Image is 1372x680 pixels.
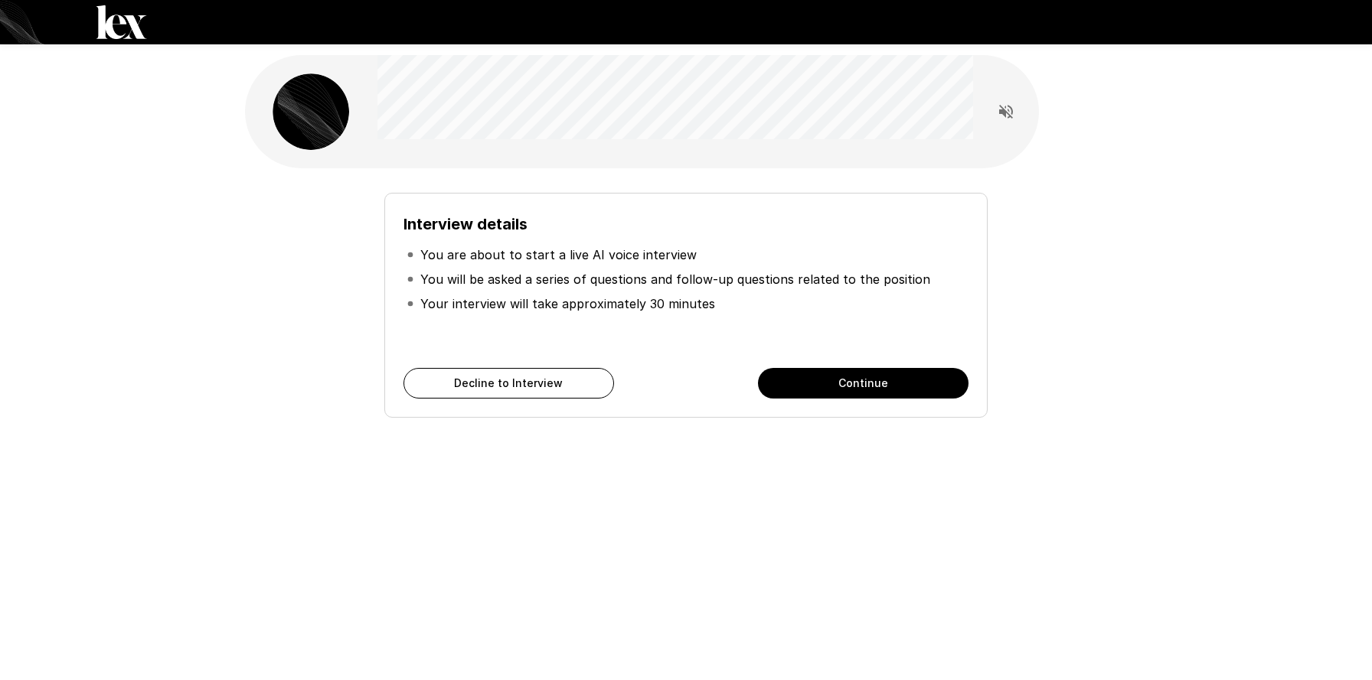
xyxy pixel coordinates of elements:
[273,73,349,150] img: lex_avatar2.png
[403,368,614,399] button: Decline to Interview
[420,294,715,313] p: Your interview will take approximately 30 minutes
[991,96,1021,127] button: Read questions aloud
[420,270,930,288] p: You will be asked a series of questions and follow-up questions related to the position
[403,215,528,233] b: Interview details
[758,368,969,399] button: Continue
[420,246,697,264] p: You are about to start a live AI voice interview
